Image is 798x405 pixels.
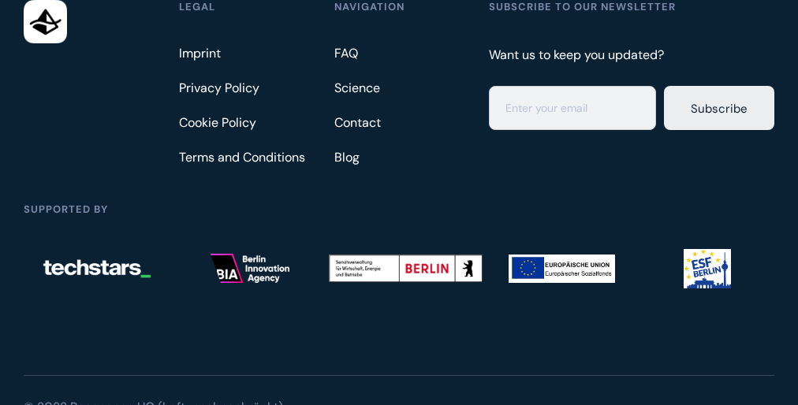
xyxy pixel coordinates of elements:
input: Enter your email [489,86,655,130]
a: Contact [334,110,386,136]
a: Science [334,76,385,101]
a: Cookie Policy [179,110,261,136]
p: Supported By [24,202,774,217]
a: Privacy Policy [179,76,264,101]
input: Subscribe [664,86,774,130]
a: Blog [334,145,364,170]
a: Terms and Conditions [179,145,310,170]
form: Email Form [489,86,774,130]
